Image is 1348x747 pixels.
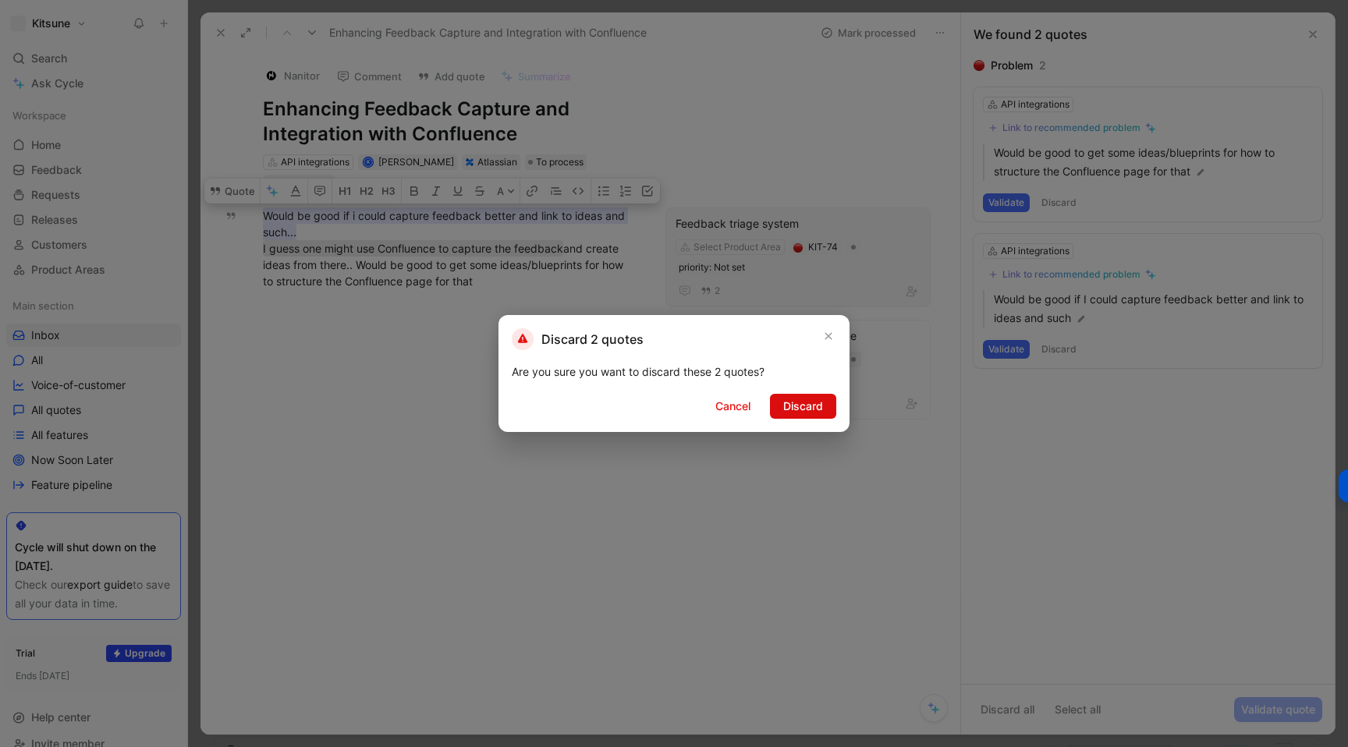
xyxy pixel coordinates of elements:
h2: Discard 2 quotes [512,328,644,350]
span: Cancel [715,397,750,416]
span: Discard [783,397,823,416]
button: Cancel [702,394,764,419]
div: Are you sure you want to discard these 2 quotes? [512,363,836,381]
button: Discard [770,394,836,419]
